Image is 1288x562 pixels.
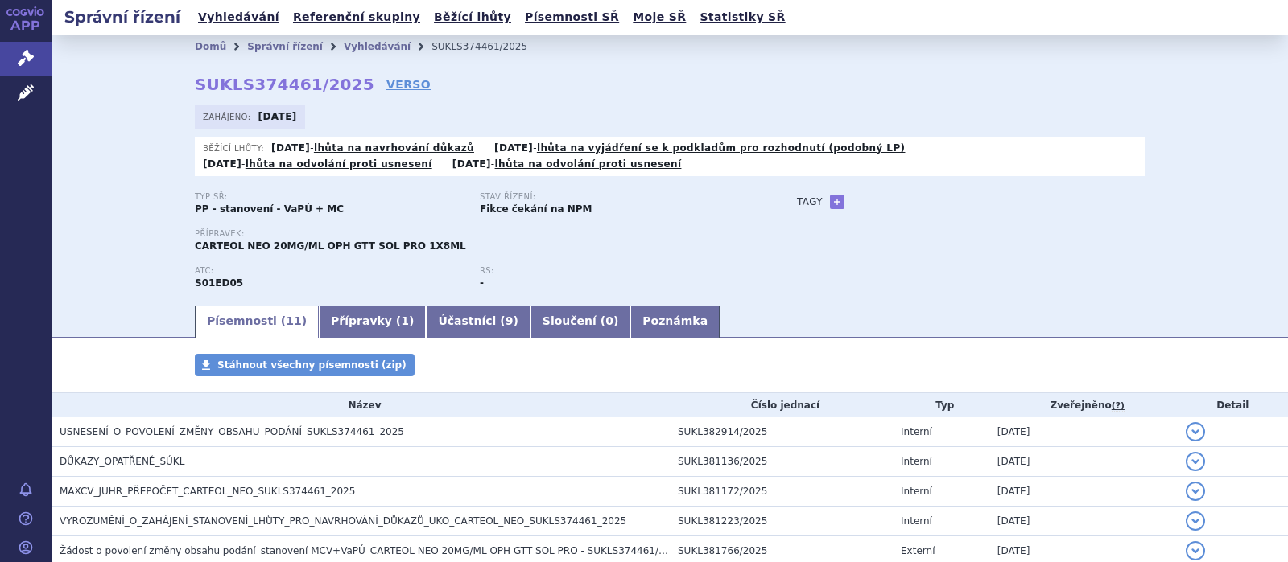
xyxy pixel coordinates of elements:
[246,158,432,170] a: lhůta na odvolání proti usnesení
[530,306,630,338] a: Sloučení (0)
[901,426,932,437] span: Interní
[670,507,893,536] td: SUKL381223/2025
[1186,422,1205,441] button: detail
[195,354,415,376] a: Stáhnout všechny písemnosti (zip)
[203,142,267,154] span: Běžící lhůty:
[830,195,844,209] a: +
[480,277,484,289] strong: -
[195,75,374,94] strong: SUKLS374461/2025
[60,456,184,467] span: DŮKAZY_OPATŘENÉ_SÚKL
[271,142,474,154] p: -
[1178,393,1288,417] th: Detail
[401,314,409,327] span: 1
[247,41,323,52] a: Správní řízení
[60,426,404,437] span: USNESENÍ_O_POVOLENÍ_ZMĚNY_OBSAHU_PODÁNÍ_SUKLS374461_2025
[195,306,319,338] a: Písemnosti (11)
[797,192,823,211] h3: Tagy
[520,6,624,28] a: Písemnosti SŘ
[670,477,893,507] td: SUKL381172/2025
[429,6,516,28] a: Běžící lhůty
[60,515,626,527] span: VYROZUMĚNÍ_O_ZAHÁJENÍ_STANOVENÍ_LHŮTY_PRO_NAVRHOVÁNÍ_DŮKAZŮ_UKO_CARTEOL_NEO_SUKLS374461_2025
[537,142,906,154] a: lhůta na vyjádření se k podkladům pro rozhodnutí (podobný LP)
[630,306,720,338] a: Poznámka
[494,142,533,154] strong: [DATE]
[989,507,1178,536] td: [DATE]
[1112,400,1125,412] abbr: (?)
[695,6,790,28] a: Statistiky SŘ
[901,456,932,467] span: Interní
[258,111,297,122] strong: [DATE]
[605,314,613,327] span: 0
[195,203,344,215] strong: PP - stanovení - VaPÚ + MC
[480,192,749,202] p: Stav řízení:
[314,142,474,154] a: lhůta na navrhování důkazů
[989,447,1178,477] td: [DATE]
[195,277,243,289] strong: KARTEOLOL
[386,76,431,92] a: VERSO
[288,6,425,28] a: Referenční skupiny
[193,6,284,28] a: Vyhledávání
[271,142,310,154] strong: [DATE]
[344,41,411,52] a: Vyhledávání
[52,393,670,417] th: Název
[319,306,426,338] a: Přípravky (1)
[1186,541,1205,560] button: detail
[52,6,193,28] h2: Správní řízení
[195,229,765,239] p: Přípravek:
[431,35,548,59] li: SUKLS374461/2025
[1186,452,1205,471] button: detail
[1186,482,1205,501] button: detail
[893,393,989,417] th: Typ
[452,158,491,170] strong: [DATE]
[989,417,1178,447] td: [DATE]
[901,545,935,556] span: Externí
[195,240,466,252] span: CARTEOL NEO 20MG/ML OPH GTT SOL PRO 1X8ML
[195,266,464,276] p: ATC:
[217,359,407,371] span: Stáhnout všechny písemnosti (zip)
[480,266,749,276] p: RS:
[901,515,932,527] span: Interní
[203,110,254,123] span: Zahájeno:
[60,545,683,556] span: Žádost o povolení změny obsahu podání_stanovení MCV+VaPÚ_CARTEOL NEO 20MG/ML OPH GTT SOL PRO - SU...
[670,447,893,477] td: SUKL381136/2025
[989,393,1178,417] th: Zveřejněno
[60,486,355,497] span: MAXCV_JUHR_PŘEPOČET_CARTEOL_NEO_SUKLS374461_2025
[286,314,301,327] span: 11
[670,417,893,447] td: SUKL382914/2025
[494,142,905,154] p: -
[901,486,932,497] span: Interní
[495,158,682,170] a: lhůta na odvolání proti usnesení
[480,203,592,215] strong: Fikce čekání na NPM
[203,158,242,170] strong: [DATE]
[426,306,530,338] a: Účastníci (9)
[452,158,682,170] p: -
[1186,511,1205,531] button: detail
[628,6,691,28] a: Moje SŘ
[989,477,1178,507] td: [DATE]
[195,192,464,202] p: Typ SŘ:
[506,314,514,327] span: 9
[203,158,432,170] p: -
[195,41,226,52] a: Domů
[670,393,893,417] th: Číslo jednací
